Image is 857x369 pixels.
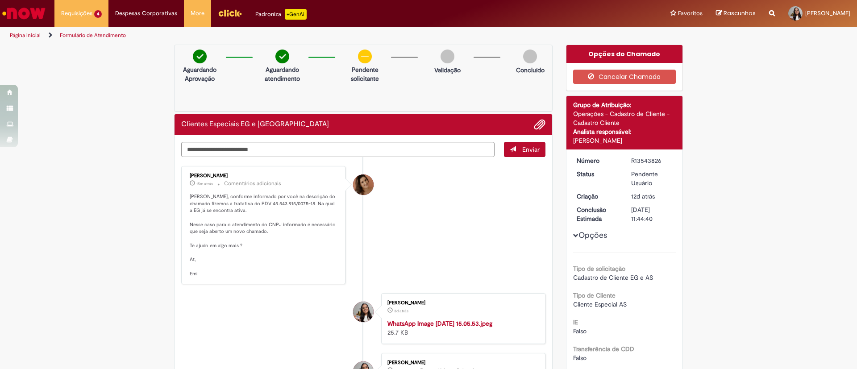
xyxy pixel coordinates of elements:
time: 26/09/2025 15:06:12 [394,308,408,314]
button: Cancelar Chamado [573,70,676,84]
div: Grupo de Atribuição: [573,100,676,109]
span: [PERSON_NAME] [805,9,850,17]
dt: Número [570,156,625,165]
b: Tipo de Cliente [573,291,616,299]
p: [PERSON_NAME], conforme informado por você na descrição do chamado fizemos a tratativa do PDV 45.... [190,193,338,277]
span: Falso [573,354,587,362]
div: [PERSON_NAME] [190,173,338,178]
span: Requisições [61,9,92,18]
img: check-circle-green.png [193,50,207,63]
dt: Status [570,170,625,178]
p: +GenAi [285,9,307,20]
dt: Criação [570,192,625,201]
time: 17/09/2025 14:09:34 [631,192,655,200]
h2: Clientes Especiais EG e AS Histórico de tíquete [181,120,329,129]
button: Enviar [504,142,545,157]
span: 12d atrás [631,192,655,200]
p: Aguardando Aprovação [178,65,221,83]
a: Formulário de Atendimento [60,32,126,39]
div: [PERSON_NAME] [387,300,536,306]
time: 29/09/2025 10:58:50 [196,181,213,187]
span: Despesas Corporativas [115,9,177,18]
img: img-circle-grey.png [523,50,537,63]
span: Rascunhos [724,9,756,17]
div: Opções do Chamado [566,45,683,63]
img: circle-minus.png [358,50,372,63]
b: IE [573,318,578,326]
span: 15m atrás [196,181,213,187]
div: R13543826 [631,156,673,165]
span: Favoritos [678,9,703,18]
b: Tipo de solicitação [573,265,625,273]
span: 4 [94,10,102,18]
small: Comentários adicionais [224,180,281,187]
a: WhatsApp Image [DATE] 15.05.53.jpeg [387,319,492,328]
span: Falso [573,327,587,335]
a: Página inicial [10,32,41,39]
textarea: Digite sua mensagem aqui... [181,142,495,157]
div: Pendente Usuário [631,170,673,187]
span: Enviar [522,145,540,153]
p: Pendente solicitante [343,65,387,83]
div: [DATE] 11:44:40 [631,205,673,223]
div: [PERSON_NAME] [387,360,536,365]
b: Transferência de CDD [573,345,634,353]
span: Cadastro de Cliente EG e AS [573,274,653,282]
p: Validação [434,66,461,75]
div: Operações - Cadastro de Cliente - Cadastro Cliente [573,109,676,127]
div: undefined Online [353,174,374,195]
div: 25.7 KB [387,319,536,337]
button: Adicionar anexos [534,119,545,130]
div: [PERSON_NAME] [573,136,676,145]
span: More [191,9,204,18]
p: Concluído [516,66,545,75]
span: 3d atrás [394,308,408,314]
div: 17/09/2025 14:09:34 [631,192,673,201]
div: Padroniza [255,9,307,20]
div: Gabriela Dos Santos Lopes [353,302,374,322]
ul: Trilhas de página [7,27,565,44]
p: Aguardando atendimento [261,65,304,83]
img: ServiceNow [1,4,47,22]
div: Analista responsável: [573,127,676,136]
img: click_logo_yellow_360x200.png [218,6,242,20]
img: img-circle-grey.png [441,50,454,63]
a: Rascunhos [716,9,756,18]
img: check-circle-green.png [275,50,289,63]
dt: Conclusão Estimada [570,205,625,223]
span: Cliente Especial AS [573,300,627,308]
